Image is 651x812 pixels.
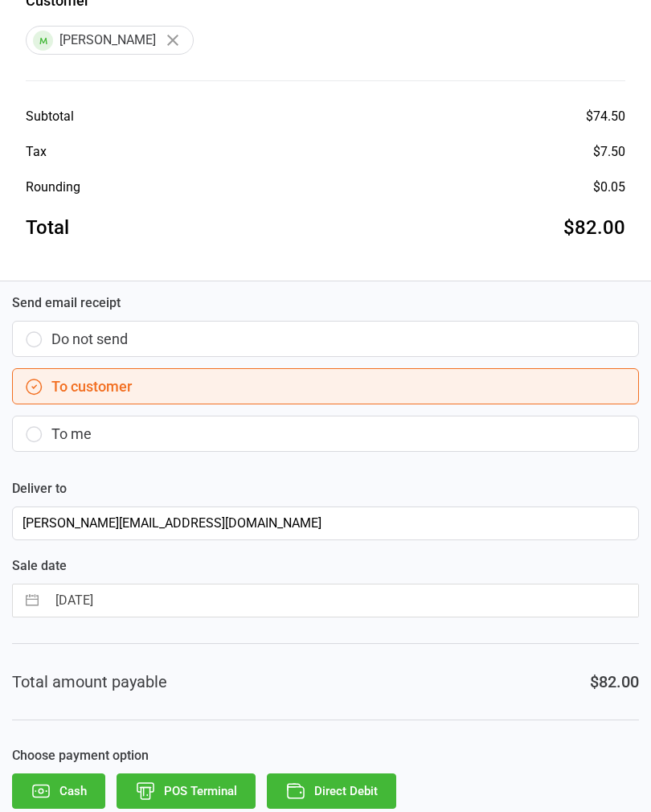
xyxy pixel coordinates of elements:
[267,773,396,809] button: Direct Debit
[590,670,639,694] div: $82.00
[12,746,639,765] label: Choose payment option
[12,293,639,313] label: Send email receipt
[26,213,69,242] div: Total
[26,178,80,197] div: Rounding
[12,506,639,540] input: Customer Email
[12,479,639,498] label: Deliver to
[12,556,639,576] label: Sale date
[26,26,194,55] div: [PERSON_NAME]
[117,773,256,809] button: POS Terminal
[593,142,625,162] div: $7.50
[12,416,639,452] button: To me
[12,773,105,809] button: Cash
[26,107,74,126] div: Subtotal
[593,178,625,197] div: $0.05
[586,107,625,126] div: $74.50
[12,321,639,357] button: Do not send
[12,670,167,694] div: Total amount payable
[563,213,625,242] div: $82.00
[12,368,639,404] button: To customer
[26,142,47,162] div: Tax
